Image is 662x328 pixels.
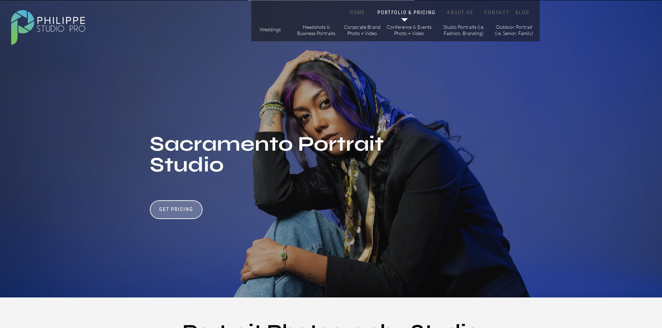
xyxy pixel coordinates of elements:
p: 70+ 5 Star reviews on Google & Yelp [401,259,495,277]
h2: Don't just take our word for it [341,167,542,234]
a: HOME [343,9,372,16]
a: CONTACT [483,9,511,16]
a: Headshots & Business Portraits [297,24,336,36]
a: Outdoor Portrait (i.e. Senior, Family) [495,24,534,36]
a: Conference & Events Photo + Video [386,24,432,36]
a: Get Pricing [157,206,196,215]
h1: Sacramento Portrait Studio [150,134,385,179]
a: BLOG [514,9,531,16]
a: Corporate Brand Photo + Video [343,24,382,36]
a: Weddings [258,26,283,34]
a: ABOUT US [446,9,475,16]
a: Studio Portraits (i.e. Fashion, Branding) [440,24,487,36]
a: PORTFOLIO & PRICING [376,9,437,16]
